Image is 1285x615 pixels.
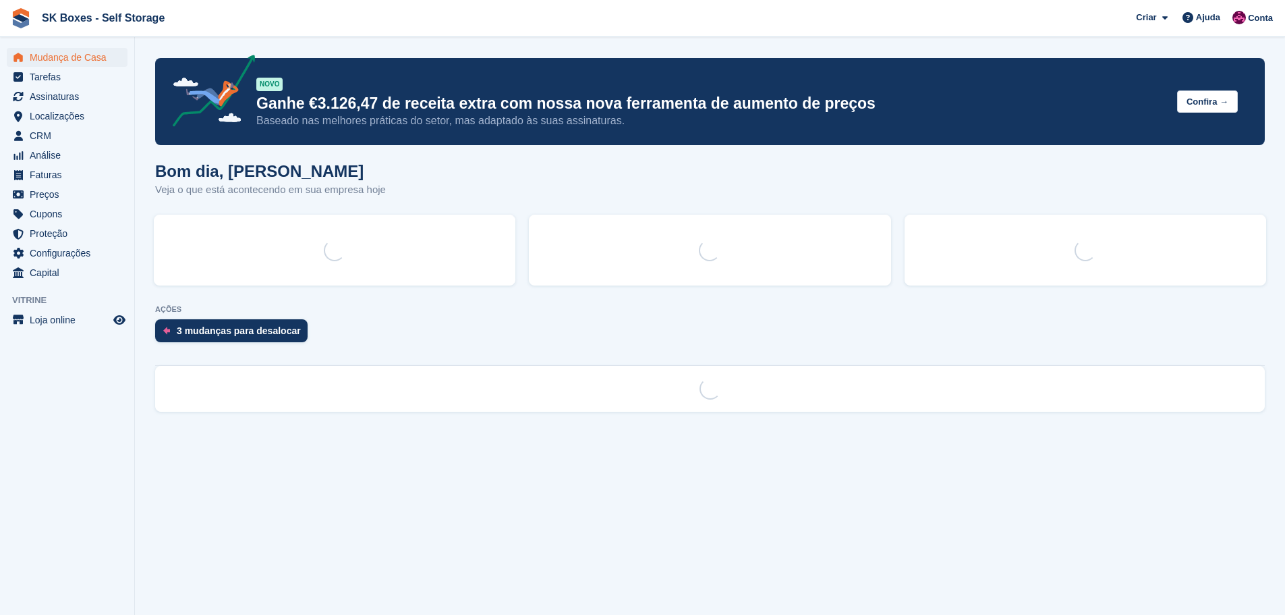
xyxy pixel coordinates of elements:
[7,244,127,263] a: menu
[163,327,170,335] img: move_outs_to_deallocate_icon-f764333ba52eb49d3ac5e1228854f67142a1ed5810a6f6cc68b1a99e826820c5.svg
[30,244,111,263] span: Configurações
[1177,90,1238,113] button: Confira →
[256,113,1166,128] p: Baseado nas melhores práticas do setor, mas adaptado às suas assinaturas.
[30,146,111,165] span: Análise
[7,48,127,67] a: menu
[7,146,127,165] a: menu
[30,126,111,145] span: CRM
[7,205,127,223] a: menu
[1136,11,1156,24] span: Criar
[30,165,111,184] span: Faturas
[11,8,31,28] img: stora-icon-8386f47178a22dfd0bd8f6a31ec36ba5ce8667c1dd55bd0f319d3a0aa187defe.svg
[7,107,127,126] a: menu
[256,94,1166,113] p: Ganhe €3.126,47 de receita extra com nossa nova ferramenta de aumento de preços
[30,185,111,204] span: Preços
[30,205,111,223] span: Cupons
[30,87,111,106] span: Assinaturas
[161,55,256,132] img: price-adjustments-announcement-icon-8257ccfd72463d97f412b2fc003d46551f7dbcb40ab6d574587a9cd5c0d94...
[155,305,1265,314] p: AÇÕES
[7,311,127,329] a: menu
[7,224,127,243] a: menu
[30,311,111,329] span: Loja online
[7,87,127,106] a: menu
[155,182,386,198] p: Veja o que está acontecendo em sua empresa hoje
[1248,11,1273,25] span: Conta
[30,48,111,67] span: Mudança de Casa
[1232,11,1246,24] img: Joana Alegria
[30,263,111,282] span: Capital
[36,7,170,29] a: SK Boxes - Self Storage
[7,263,127,282] a: menu
[256,78,283,91] div: NOVO
[30,68,111,86] span: Tarefas
[30,107,111,126] span: Localizações
[1196,11,1220,24] span: Ajuda
[7,165,127,184] a: menu
[7,185,127,204] a: menu
[155,162,386,180] h1: Bom dia, [PERSON_NAME]
[7,126,127,145] a: menu
[155,319,314,349] a: 3 mudanças para desalocar
[30,224,111,243] span: Proteção
[7,68,127,86] a: menu
[177,325,301,336] div: 3 mudanças para desalocar
[12,294,134,307] span: Vitrine
[111,312,127,328] a: Loja de pré-visualização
